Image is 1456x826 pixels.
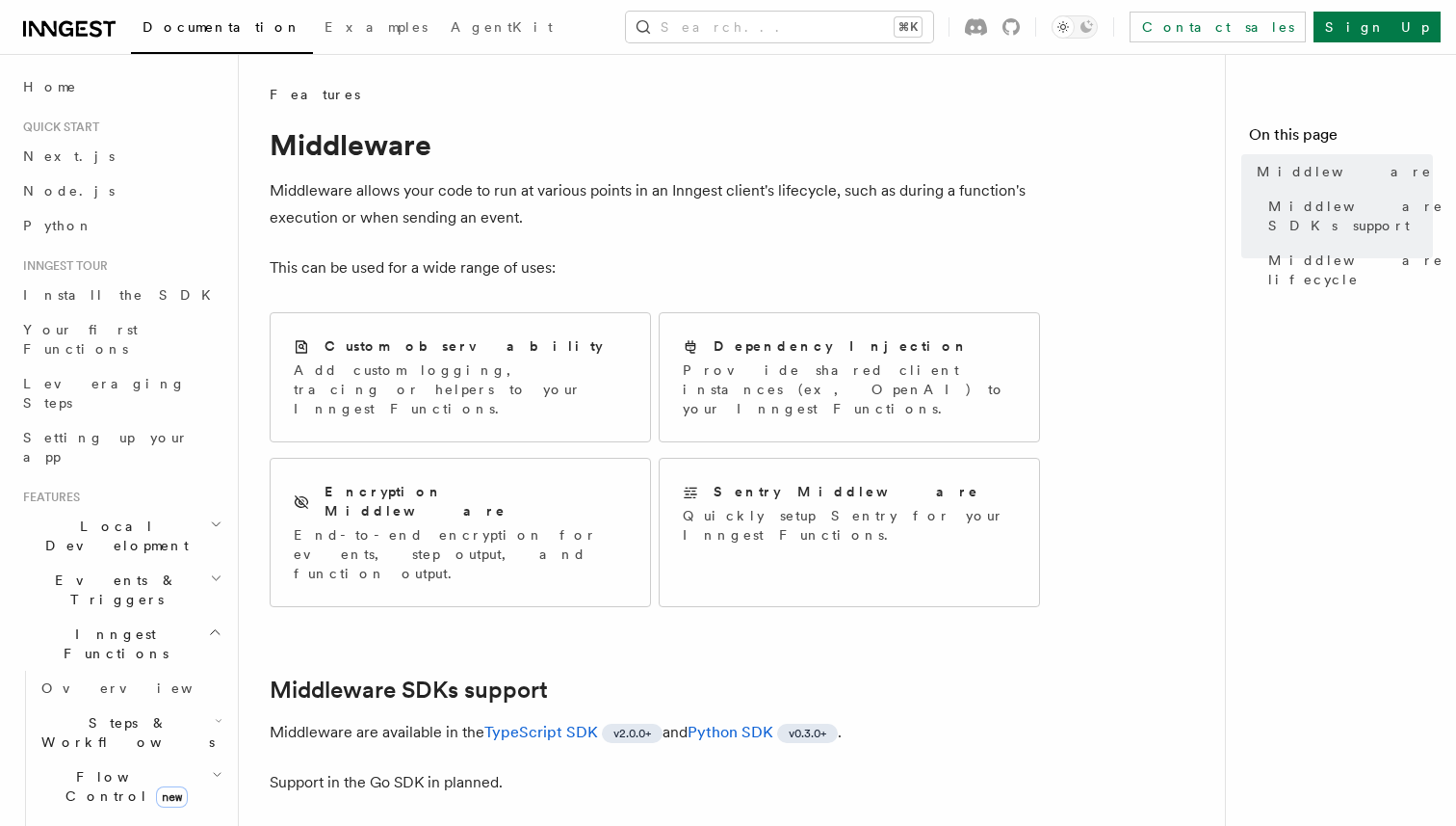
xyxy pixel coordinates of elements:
span: v2.0.0+ [613,726,651,741]
button: Toggle dark mode [1052,15,1098,39]
span: Leveraging Steps [23,376,186,411]
button: Steps & Workflows [34,706,226,759]
span: Node.js [23,183,115,199]
a: Middleware SDKs support [1261,189,1433,243]
a: Python SDK [688,723,773,741]
span: Middleware lifecycle [1268,251,1443,289]
a: Node.js [15,173,226,208]
span: Inngest Functions [15,625,208,663]
span: Middleware [1257,162,1432,181]
a: Leveraging Steps [15,366,226,420]
h4: On this page [1249,123,1433,154]
button: Local Development [15,509,226,563]
a: TypeScript SDK [484,723,598,741]
span: Quick start [15,120,99,135]
a: Contact sales [1130,12,1306,42]
span: Features [15,490,80,505]
a: Custom observabilityAdd custom logging, tracing or helpers to your Inngest Functions. [270,312,651,442]
a: Examples [313,6,439,52]
span: new [156,786,188,808]
a: Overview [34,671,226,706]
p: Middleware allows your code to run at various points in an Inngest client's lifecycle, such as du... [270,177,1040,231]
span: Install the SDK [23,287,222,303]
span: Your first Functions [23,322,138,357]
button: Flow Controlnew [34,759,226,813]
a: Home [15,69,226,104]
h2: Dependency Injection [714,336,969,356]
span: Overview [41,680,240,696]
p: Support in the Go SDK in planned. [270,769,1040,796]
p: Add custom logging, tracing or helpers to your Inngest Functions. [294,360,627,418]
span: Steps & Workflows [34,713,215,752]
span: Documentation [143,19,301,35]
h2: Custom observability [325,336,603,356]
a: Python [15,208,226,243]
button: Inngest Functions [15,617,226,671]
span: Middleware SDKs support [1268,197,1443,235]
span: Inngest tour [15,258,108,274]
p: End-to-end encryption for events, step output, and function output. [294,525,627,583]
a: AgentKit [439,6,564,52]
span: Flow Control [34,767,212,806]
span: Events & Triggers [15,571,210,609]
h1: Middleware [270,127,1040,162]
span: Python [23,218,93,233]
h2: Sentry Middleware [714,482,979,501]
a: Your first Functions [15,312,226,366]
p: Middleware are available in the and . [270,719,1040,746]
span: AgentKit [451,19,553,35]
a: Dependency InjectionProvide shared client instances (ex, OpenAI) to your Inngest Functions. [659,312,1040,442]
span: Home [23,77,77,96]
a: Sentry MiddlewareQuickly setup Sentry for your Inngest Functions. [659,458,1040,607]
a: Setting up your app [15,420,226,474]
a: Middleware [1249,154,1433,189]
span: v0.3.0+ [789,726,826,741]
span: Setting up your app [23,430,189,465]
a: Sign Up [1313,12,1441,42]
h2: Encryption Middleware [325,482,627,520]
a: Documentation [131,6,313,54]
p: This can be used for a wide range of uses: [270,254,1040,281]
a: Middleware lifecycle [1261,243,1433,297]
a: Next.js [15,139,226,173]
a: Install the SDK [15,278,226,312]
button: Events & Triggers [15,563,226,617]
p: Provide shared client instances (ex, OpenAI) to your Inngest Functions. [683,360,1016,418]
span: Local Development [15,517,210,555]
p: Quickly setup Sentry for your Inngest Functions. [683,506,1016,545]
span: Features [270,85,360,104]
span: Next.js [23,148,115,164]
a: Encryption MiddlewareEnd-to-end encryption for events, step output, and function output. [270,458,651,607]
button: Search...⌘K [626,12,933,42]
a: Middleware SDKs support [270,677,548,704]
kbd: ⌘K [895,17,922,37]
span: Examples [325,19,428,35]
